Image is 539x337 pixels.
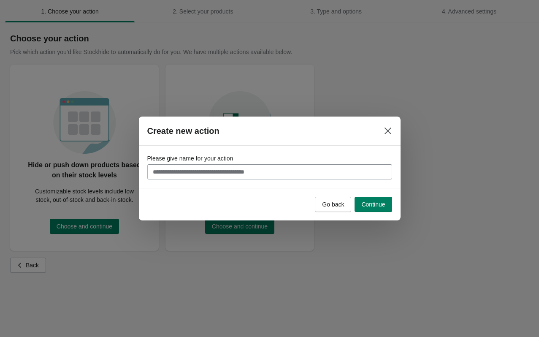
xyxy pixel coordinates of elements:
button: Close [380,123,395,139]
button: Continue [355,197,392,212]
span: Continue [361,201,385,208]
span: Go back [322,201,344,208]
span: Please give name for your action [147,155,233,162]
button: Go back [315,197,351,212]
h2: Create new action [147,126,219,136]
